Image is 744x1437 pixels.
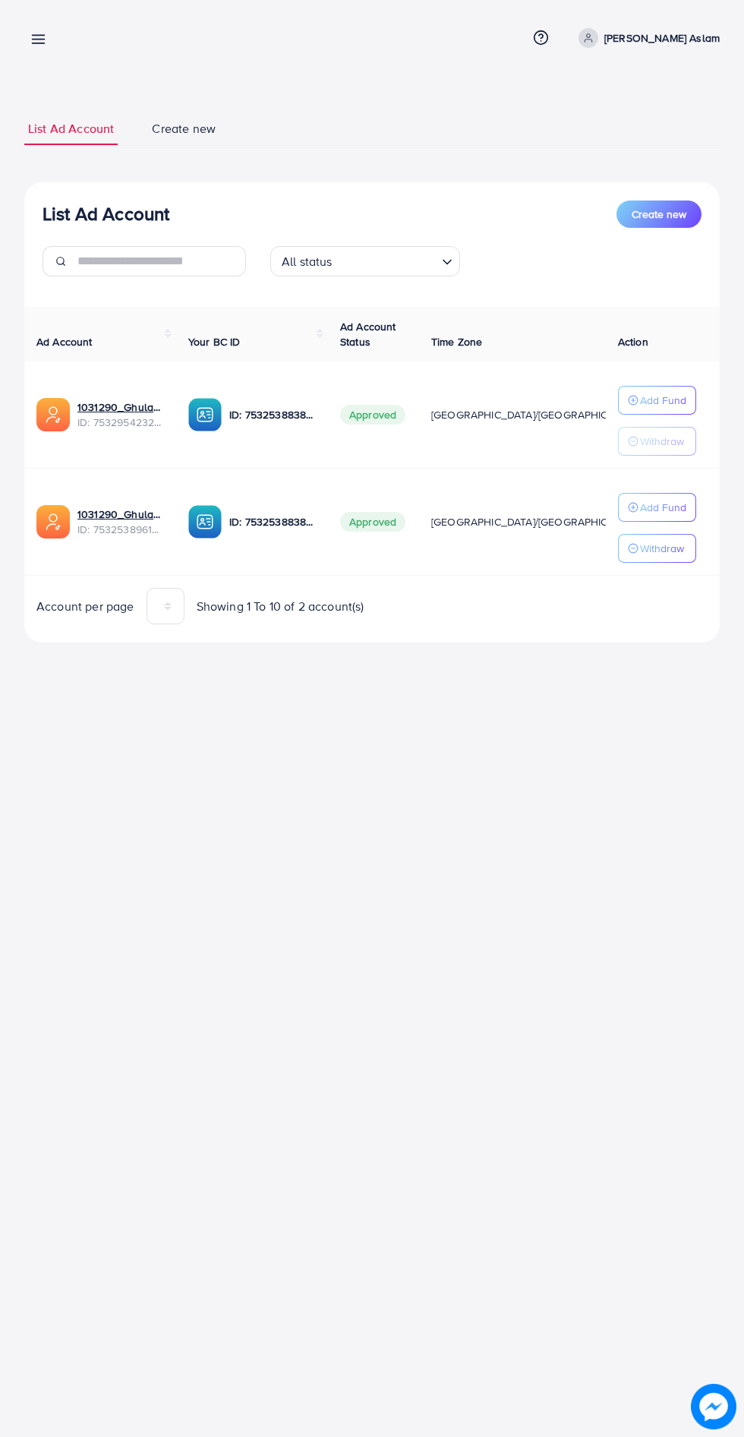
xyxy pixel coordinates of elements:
[188,398,222,431] img: ic-ba-acc.ded83a64.svg
[77,415,164,430] span: ID: 7532954232266326017
[229,513,316,531] p: ID: 7532538838637019152
[431,407,642,422] span: [GEOGRAPHIC_DATA]/[GEOGRAPHIC_DATA]
[632,207,686,222] span: Create new
[340,512,405,532] span: Approved
[340,319,396,349] span: Ad Account Status
[152,120,216,137] span: Create new
[28,120,114,137] span: List Ad Account
[431,334,482,349] span: Time Zone
[36,598,134,615] span: Account per page
[618,493,696,522] button: Add Fund
[337,248,436,273] input: Search for option
[36,505,70,538] img: ic-ads-acc.e4c84228.svg
[77,522,164,537] span: ID: 7532538961244635153
[77,400,164,431] div: <span class='underline'>1031290_Ghulam Rasool Aslam 2_1753902599199</span></br>7532954232266326017
[270,246,460,276] div: Search for option
[340,405,405,425] span: Approved
[188,505,222,538] img: ic-ba-acc.ded83a64.svg
[616,201,701,228] button: Create new
[77,400,164,415] a: 1031290_Ghulam Rasool Aslam 2_1753902599199
[618,386,696,415] button: Add Fund
[604,29,720,47] p: [PERSON_NAME] Aslam
[43,203,169,225] h3: List Ad Account
[640,498,686,516] p: Add Fund
[188,334,241,349] span: Your BC ID
[618,334,648,349] span: Action
[77,507,164,522] a: 1031290_Ghulam Rasool Aslam_1753805901568
[572,28,720,48] a: [PERSON_NAME] Aslam
[229,406,316,424] p: ID: 7532538838637019152
[640,539,684,557] p: Withdraw
[36,398,70,431] img: ic-ads-acc.e4c84228.svg
[691,1384,736,1429] img: image
[640,391,686,409] p: Add Fund
[36,334,93,349] span: Ad Account
[618,534,696,563] button: Withdraw
[279,251,336,273] span: All status
[431,514,642,529] span: [GEOGRAPHIC_DATA]/[GEOGRAPHIC_DATA]
[640,432,684,450] p: Withdraw
[77,507,164,538] div: <span class='underline'>1031290_Ghulam Rasool Aslam_1753805901568</span></br>7532538961244635153
[618,427,696,456] button: Withdraw
[197,598,364,615] span: Showing 1 To 10 of 2 account(s)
